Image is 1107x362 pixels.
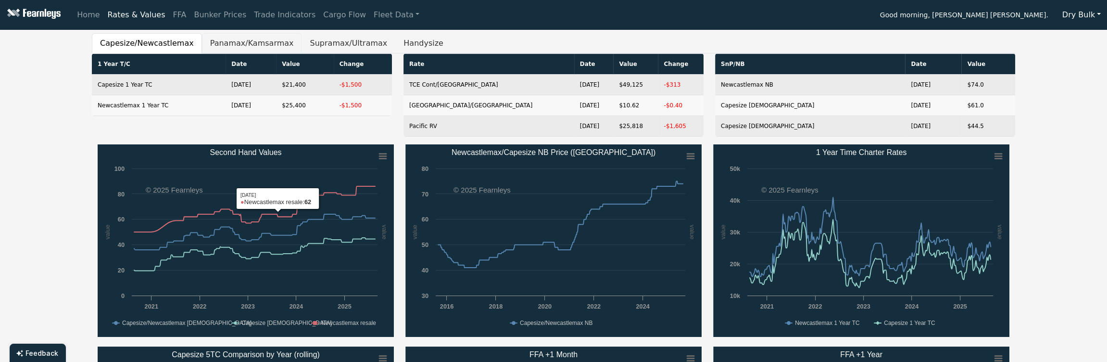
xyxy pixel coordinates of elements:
[719,225,727,240] text: value
[193,303,206,310] text: 2022
[92,75,226,95] td: Capesize 1 Year TC
[905,95,961,116] td: [DATE]
[452,148,655,157] text: Newcastlemax/Capesize NB Price ([GEOGRAPHIC_DATA])
[816,148,907,156] text: 1 Year Time Charter Rates
[715,95,905,116] td: Capesize [DEMOGRAPHIC_DATA]
[489,303,503,310] text: 2018
[658,95,704,116] td: -$0.40
[422,216,428,223] text: 60
[403,54,574,75] th: Rate
[880,8,1048,24] span: Good morning, [PERSON_NAME] [PERSON_NAME].
[92,54,226,75] th: 1 Year T/C
[808,303,822,310] text: 2022
[334,75,392,95] td: -$1,500
[5,9,61,21] img: Fearnleys Logo
[856,303,870,310] text: 2023
[92,33,202,53] button: Capesize/Newcastlemax
[73,5,103,25] a: Home
[905,54,961,75] th: Date
[250,5,319,25] a: Trade Indicators
[658,54,704,75] th: Change
[529,350,578,359] text: FFA +1 Month
[730,165,741,172] text: 50k
[961,116,1015,137] td: $44.5
[403,116,574,137] td: Pacific RV
[715,116,905,137] td: Capesize [DEMOGRAPHIC_DATA]
[715,54,905,75] th: SnP/NB
[381,225,388,240] text: value
[422,292,428,299] text: 30
[613,116,658,137] td: $25,818
[730,229,741,236] text: 30k
[104,225,111,240] text: value
[422,165,428,172] text: 80
[636,303,650,310] text: 2024
[961,95,1015,116] td: $61.0
[202,33,302,53] button: Panamax/Kamsarmax
[169,5,190,25] a: FFA
[334,95,392,116] td: -$1,500
[574,75,614,95] td: [DATE]
[713,144,1009,337] svg: 1 Year Time Charter Rates
[145,303,158,310] text: 2021
[403,95,574,116] td: [GEOGRAPHIC_DATA]/[GEOGRAPHIC_DATA]
[104,5,169,25] a: Rates & Values
[422,241,428,248] text: 50
[226,75,276,95] td: [DATE]
[613,54,658,75] th: Value
[905,75,961,95] td: [DATE]
[730,260,741,268] text: 20k
[440,303,453,310] text: 2016
[574,54,614,75] th: Date
[715,75,905,95] td: Newcastlemax NB
[884,320,935,326] text: Capesize 1 Year TC
[114,165,125,172] text: 100
[226,95,276,116] td: [DATE]
[658,116,704,137] td: -$1,605
[321,320,376,326] text: Newcastlemax resale
[574,116,614,137] td: [DATE]
[613,95,658,116] td: $10.62
[760,303,773,310] text: 2021
[613,75,658,95] td: $49,125
[118,191,125,198] text: 80
[289,303,303,310] text: 2024
[92,95,226,116] td: Newcastlemax 1 Year TC
[226,54,276,75] th: Date
[172,350,320,359] text: Capesize 5TC Comparison by Year (rolling)
[302,33,395,53] button: Supramax/Ultramax
[905,303,919,310] text: 2024
[319,5,370,25] a: Cargo Flow
[241,320,332,326] text: Capesize [DEMOGRAPHIC_DATA]
[118,241,125,248] text: 40
[658,75,704,95] td: -$313
[121,292,125,299] text: 0
[338,303,351,310] text: 2025
[905,116,961,137] td: [DATE]
[961,75,1015,95] td: $74.0
[422,191,428,198] text: 70
[146,186,203,194] text: © 2025 Fearnleys
[574,95,614,116] td: [DATE]
[276,54,334,75] th: Value
[395,33,452,53] button: Handysize
[276,75,334,95] td: $21,400
[334,54,392,75] th: Change
[587,303,601,310] text: 2022
[961,54,1015,75] th: Value
[1056,6,1107,24] button: Dry Bulk
[538,303,552,310] text: 2020
[422,267,428,274] text: 40
[276,95,334,116] td: $25,400
[190,5,250,25] a: Bunker Prices
[241,303,254,310] text: 2023
[520,320,592,326] text: Capesize/Newcastlemax NB
[795,320,860,326] text: Newcastlemax 1 Year TC
[730,292,741,299] text: 10k
[411,225,418,240] text: value
[953,303,967,310] text: 2025
[118,216,125,223] text: 60
[689,225,696,240] text: value
[122,320,252,326] text: Capesize/Newcastlemax [DEMOGRAPHIC_DATA]
[370,5,423,25] a: Fleet Data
